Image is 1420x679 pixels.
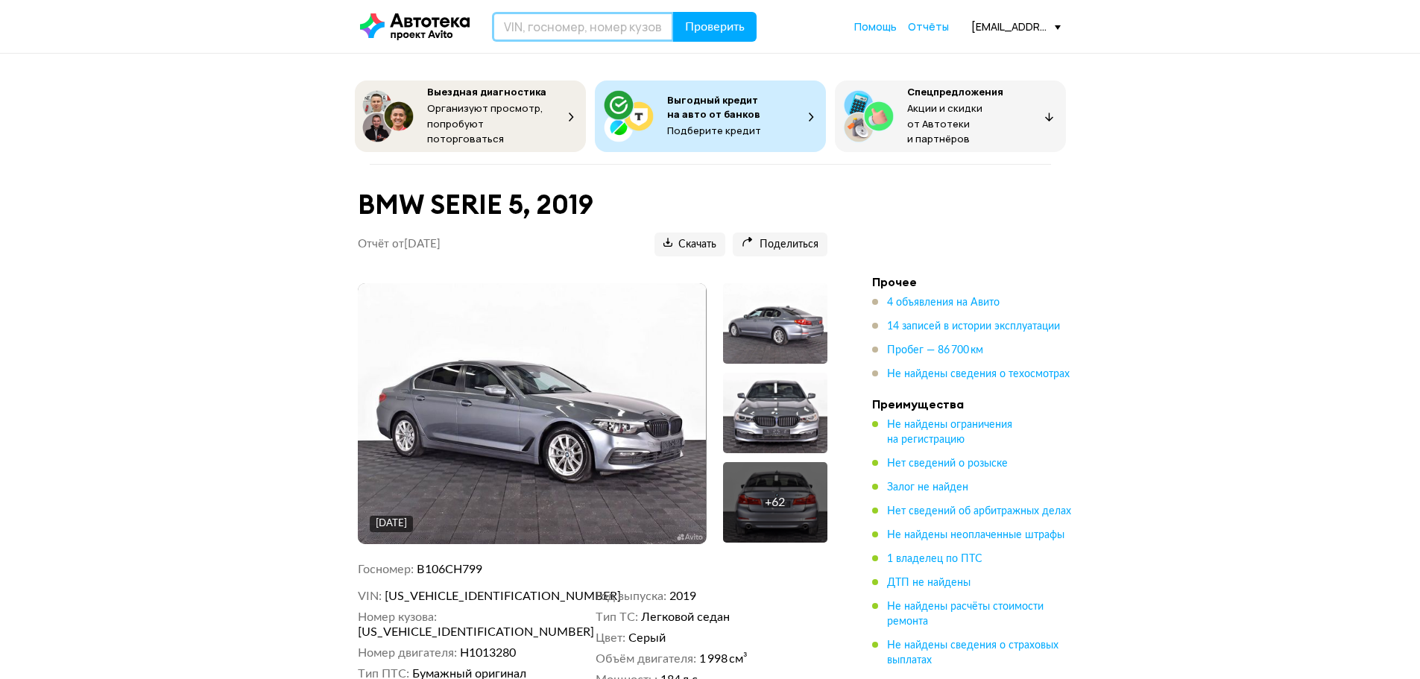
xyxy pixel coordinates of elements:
button: Выездная диагностикаОрганизуют просмотр, попробуют поторговаться [355,80,586,152]
span: Проверить [685,21,745,33]
dt: Тип ТС [596,610,638,625]
span: Акции и скидки от Автотеки и партнёров [907,101,982,145]
span: ДТП не найдены [887,578,971,588]
span: [US_VEHICLE_IDENTIFICATION_NUMBER] [385,589,556,604]
dt: Год выпуска [596,589,666,604]
span: [US_VEHICLE_IDENTIFICATION_NUMBER] [358,625,529,639]
button: СпецпредложенияАкции и скидки от Автотеки и партнёров [835,80,1066,152]
dt: Госномер [358,562,414,577]
button: Скачать [654,233,725,256]
span: Выгодный кредит на авто от банков [667,93,760,121]
img: Main car [358,283,706,544]
span: Пробег — 86 700 км [887,345,983,356]
dt: Объём двигателя [596,651,696,666]
dt: Номер двигателя [358,645,457,660]
span: Организуют просмотр, попробуют поторговаться [427,101,543,145]
span: 14 записей в истории эксплуатации [887,321,1060,332]
span: Не найдены неоплаченные штрафы [887,530,1064,540]
a: Отчёты [908,19,949,34]
span: Не найдены сведения о техосмотрах [887,369,1070,379]
button: Поделиться [733,233,827,256]
span: 2019 [669,589,696,604]
span: Нет сведений о розыске [887,458,1008,469]
h1: BMW SERIE 5, 2019 [358,189,827,221]
span: Поделиться [742,238,818,252]
dt: VIN [358,589,382,604]
h4: Преимущества [872,397,1081,411]
span: Не найдены сведения о страховых выплатах [887,640,1058,666]
span: Подберите кредит [667,124,761,137]
div: [DATE] [376,517,407,531]
button: Выгодный кредит на авто от банковПодберите кредит [595,80,826,152]
span: Нет сведений об арбитражных делах [887,506,1071,517]
span: Не найдены ограничения на регистрацию [887,420,1012,445]
div: [EMAIL_ADDRESS][DOMAIN_NAME] [971,19,1061,34]
button: Проверить [673,12,757,42]
a: Помощь [854,19,897,34]
span: Легковой седан [641,610,730,625]
span: 4 объявления на Авито [887,297,1000,308]
span: Скачать [663,238,716,252]
span: Залог не найден [887,482,968,493]
span: 1 владелец по ПТС [887,554,982,564]
span: Спецпредложения [907,85,1003,98]
h4: Прочее [872,274,1081,289]
span: Выездная диагностика [427,85,546,98]
span: В106СН799 [417,563,482,575]
span: Не найдены расчёты стоимости ремонта [887,601,1044,627]
span: 1 998 см³ [699,651,748,666]
dt: Цвет [596,631,625,645]
div: + 62 [765,495,785,510]
dt: Номер кузова [358,610,437,625]
p: Отчёт от [DATE] [358,237,441,252]
span: Серый [628,631,666,645]
input: VIN, госномер, номер кузова [492,12,674,42]
span: H1013280 [460,645,516,660]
